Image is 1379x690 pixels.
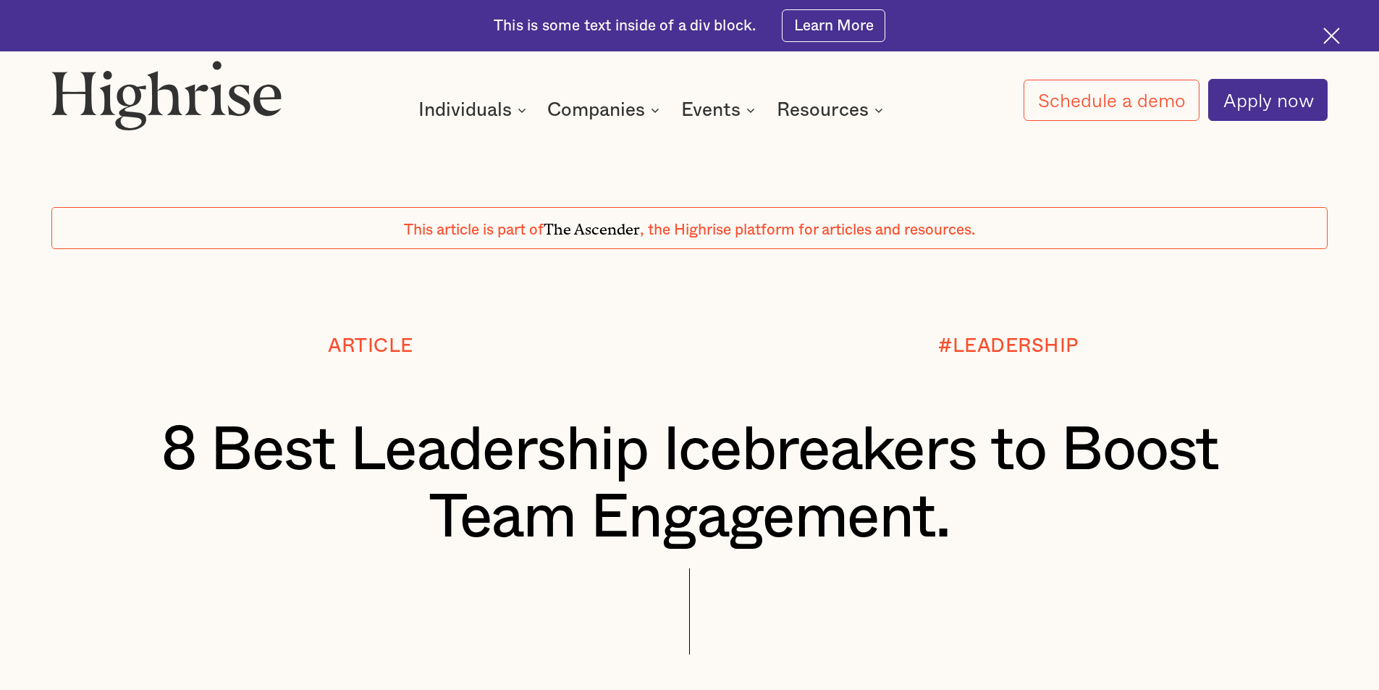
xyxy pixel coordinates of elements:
h1: 8 Best Leadership Icebreakers to Boost Team Engagement. [105,417,1275,552]
div: Events [681,101,759,119]
div: Resources [777,101,869,119]
span: This article is part of [404,222,544,237]
div: This is some text inside of a div block. [494,16,756,36]
span: The Ascender [544,216,640,235]
div: Individuals [418,101,531,119]
div: Companies [547,101,645,119]
span: , the Highrise platform for articles and resources. [640,222,975,237]
div: Article [328,335,413,356]
a: Learn More [782,9,885,42]
div: Events [681,101,741,119]
img: Cross icon [1323,28,1340,44]
a: Apply now [1208,79,1328,121]
img: Highrise logo [51,60,282,130]
a: Schedule a demo [1024,80,1200,121]
div: Resources [777,101,887,119]
div: #LEADERSHIP [938,335,1079,356]
div: Companies [547,101,664,119]
div: Individuals [418,101,512,119]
